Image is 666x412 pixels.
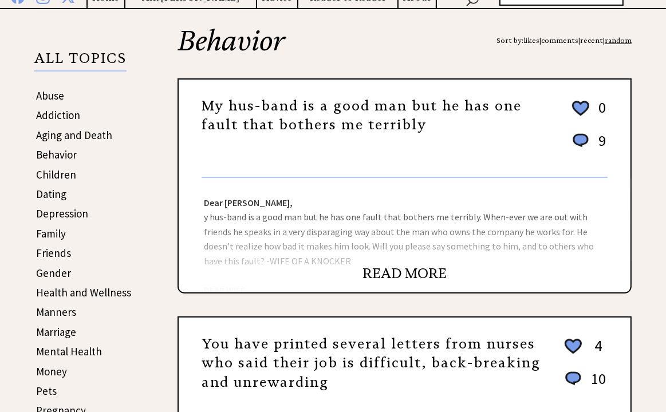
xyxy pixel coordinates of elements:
[36,148,77,161] a: Behavior
[36,286,131,299] a: Health and Wellness
[36,227,66,240] a: Family
[36,384,57,398] a: Pets
[585,369,606,399] td: 10
[605,36,632,45] a: random
[36,108,80,122] a: Addiction
[36,246,71,260] a: Friends
[36,168,76,181] a: Children
[36,89,64,102] a: Abuse
[202,97,522,134] a: My hus-band is a good man but he has one fault that bothers me terribly
[36,365,67,378] a: Money
[563,336,584,356] img: heart_outline%202.png
[593,131,606,161] td: 9
[36,128,112,142] a: Aging and Death
[36,305,76,319] a: Manners
[563,370,584,388] img: message_round%201.png
[202,335,541,391] a: You have printed several letters from nurses who said their job is difficult, back-breaking and u...
[570,132,591,150] img: message_round%201.png
[34,52,127,72] p: ALL TOPICS
[204,197,293,208] strong: Dear [PERSON_NAME],
[362,265,447,282] a: READ MORE
[496,27,632,54] div: Sort by: | | |
[179,178,630,292] div: y hus-band is a good man but he has one fault that bothers me terribly. When-ever we are out with...
[36,325,76,339] a: Marriage
[541,36,578,45] a: comments
[178,27,632,78] h2: Behavior
[523,36,539,45] a: likes
[36,207,88,220] a: Depression
[570,98,591,118] img: heart_outline%202.png
[580,36,603,45] a: recent
[585,336,606,368] td: 4
[593,98,606,130] td: 0
[36,187,66,201] a: Dating
[36,344,102,358] a: Mental Health
[36,266,71,280] a: Gender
